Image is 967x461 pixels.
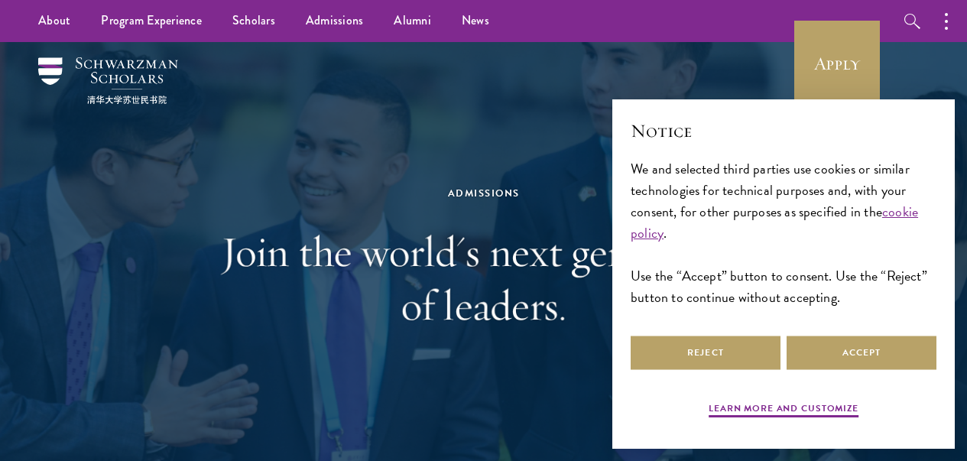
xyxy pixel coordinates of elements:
button: Accept [787,336,936,370]
a: cookie policy [631,201,918,243]
button: Reject [631,336,780,370]
img: Schwarzman Scholars [38,57,178,104]
div: Admissions [220,185,748,202]
button: Learn more and customize [709,401,858,420]
h2: Notice [631,118,936,144]
a: Apply [794,21,880,106]
div: We and selected third parties use cookies or similar technologies for technical purposes and, wit... [631,158,936,309]
h1: Join the world's next generation of leaders. [220,225,748,332]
